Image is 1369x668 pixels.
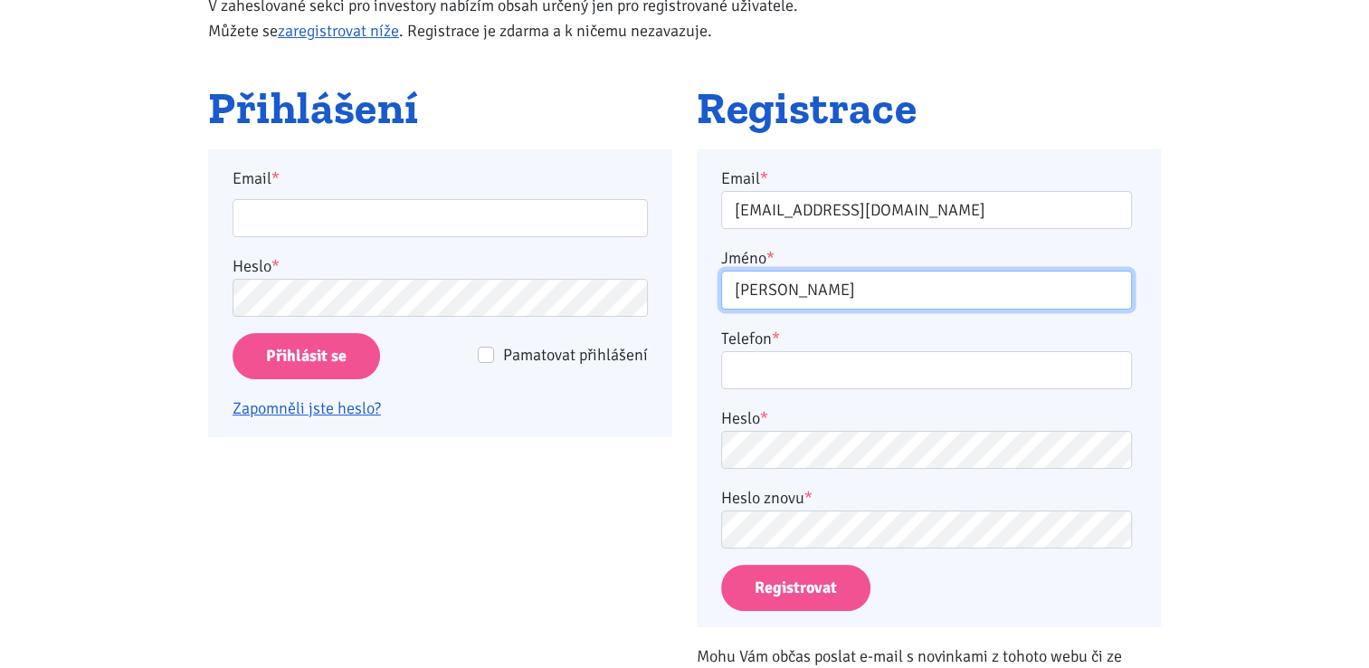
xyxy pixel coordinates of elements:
a: zaregistrovat níže [278,21,399,41]
h2: Přihlášení [208,84,672,133]
h2: Registrace [697,84,1161,133]
abbr: required [772,329,780,348]
a: Zapomněli jste heslo? [233,398,381,418]
abbr: required [760,408,768,428]
label: Telefon [721,326,780,351]
button: Registrovat [721,565,870,611]
abbr: required [760,168,768,188]
span: Pamatovat přihlášení [503,345,648,365]
label: Email [721,166,768,191]
label: Email [221,166,661,191]
abbr: required [766,248,775,268]
label: Heslo znovu [721,485,813,511]
label: Heslo [721,406,768,431]
input: Přihlásit se [233,333,380,379]
label: Jméno [721,245,775,271]
label: Heslo [233,253,280,279]
abbr: required [804,488,813,508]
